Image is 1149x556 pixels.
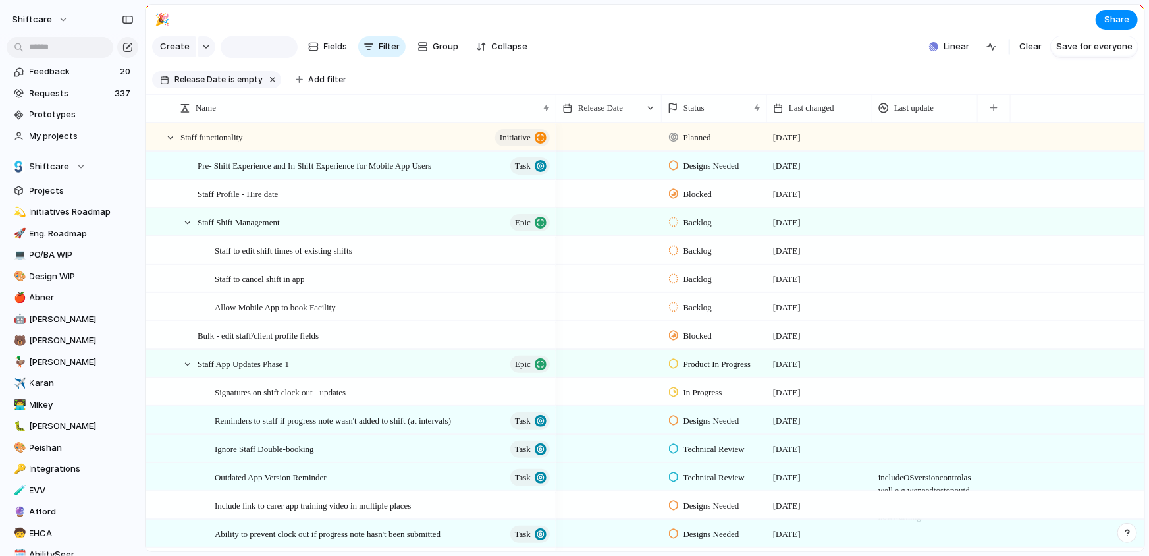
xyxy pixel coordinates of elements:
[288,70,354,89] button: Add filter
[515,440,531,459] span: Task
[683,159,739,173] span: Designs Needed
[924,37,975,57] button: Linear
[773,528,801,541] span: [DATE]
[198,157,431,173] span: Pre- Shift Experience and In Shift Experience for Mobile App Users
[7,395,138,415] a: 👨‍💻Mikey
[14,483,23,498] div: 🧪
[14,269,23,284] div: 🎨
[7,438,138,458] a: 🎨Peishan
[14,248,23,263] div: 💻
[683,358,751,371] span: Product In Progress
[215,497,412,513] span: Include link to carer app training video in multiple places
[30,441,134,455] span: Peishan
[683,386,722,399] span: In Progress
[683,528,739,541] span: Designs Needed
[358,36,406,57] button: Filter
[515,213,531,232] span: Epic
[215,271,305,286] span: Staff to cancel shift in app
[7,502,138,522] a: 🔮Afford
[510,157,550,175] button: Task
[30,270,134,283] span: Design WIP
[151,9,173,30] button: 🎉
[515,157,531,175] span: Task
[12,13,52,26] span: shiftcare
[492,40,528,53] span: Collapse
[14,291,23,306] div: 🍎
[7,288,138,308] div: 🍎Abner
[215,412,451,428] span: Reminders to staff if progress note wasn't added to shift (at intervals)
[944,40,969,53] span: Linear
[14,526,23,541] div: 🧒
[14,205,23,220] div: 💫
[7,481,138,501] a: 🧪EVV
[7,310,138,329] a: 🤖[PERSON_NAME]
[14,226,23,241] div: 🚀
[215,526,441,541] span: Ability to prevent clock out if progress note hasn't been submitted
[215,469,327,484] span: Outdated App Version Reminder
[30,65,116,78] span: Feedback
[12,356,25,369] button: 🦆
[30,334,134,347] span: [PERSON_NAME]
[7,331,138,350] div: 🐻[PERSON_NAME]
[30,87,111,100] span: Requests
[12,484,25,497] button: 🧪
[683,273,712,286] span: Backlog
[500,128,531,147] span: initiative
[30,248,134,262] span: PO/BA WIP
[7,374,138,393] a: ✈️Karan
[12,270,25,283] button: 🎨
[510,214,550,231] button: Epic
[7,416,138,436] a: 🐛[PERSON_NAME]
[773,471,801,484] span: [DATE]
[227,72,264,87] button: is empty
[198,327,319,343] span: Bulk - edit staff/client profile fields
[30,206,134,219] span: Initiatives Roadmap
[30,377,134,390] span: Karan
[379,40,400,53] span: Filter
[683,471,745,484] span: Technical Review
[215,242,352,258] span: Staff to edit shift times of existing shifts
[1056,40,1133,53] span: Save for everyone
[12,291,25,304] button: 🍎
[12,313,25,326] button: 🤖
[789,101,834,115] span: Last changed
[7,267,138,287] a: 🎨Design WIP
[773,131,801,144] span: [DATE]
[30,108,134,121] span: Prototypes
[30,227,134,240] span: Eng. Roadmap
[14,312,23,327] div: 🤖
[515,468,531,487] span: Task
[115,87,133,100] span: 337
[12,334,25,347] button: 🐻
[196,101,216,115] span: Name
[228,74,263,86] span: is empty
[12,505,25,518] button: 🔮
[7,245,138,265] div: 💻PO/BA WIP
[7,202,138,222] a: 💫Initiatives Roadmap
[215,299,336,314] span: Allow Mobile App to book Facility
[894,101,934,115] span: Last update
[683,188,712,201] span: Blocked
[773,188,801,201] span: [DATE]
[471,36,533,57] button: Collapse
[683,101,705,115] span: Status
[7,84,138,103] a: Requests337
[308,74,346,86] span: Add filter
[303,36,353,57] button: Fields
[14,354,23,370] div: 🦆
[160,40,190,53] span: Create
[773,329,801,343] span: [DATE]
[12,441,25,455] button: 🎨
[6,9,75,30] button: shiftcare
[120,65,133,78] span: 20
[12,248,25,262] button: 💻
[7,157,138,177] button: Shiftcare
[7,224,138,244] a: 🚀Eng. Roadmap
[12,227,25,240] button: 🚀
[180,129,243,144] span: Staff functionality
